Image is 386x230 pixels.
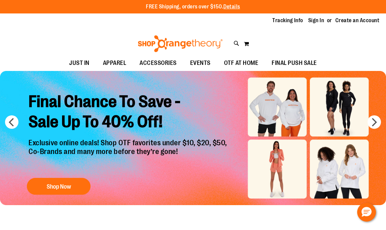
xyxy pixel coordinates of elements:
span: JUST IN [69,55,90,71]
a: FINAL PUSH SALE [265,55,324,71]
a: Details [223,4,240,10]
span: OTF AT HOME [224,55,259,71]
a: Final Chance To Save -Sale Up To 40% Off! Exclusive online deals! Shop OTF favorites under $10, $... [23,86,234,198]
p: Exclusive online deals! Shop OTF favorites under $10, $20, $50, Co-Brands and many more before th... [23,139,234,171]
a: ACCESSORIES [133,55,183,71]
button: prev [5,115,18,129]
a: APPAREL [96,55,133,71]
a: Create an Account [335,17,380,24]
img: Shop Orangetheory [137,35,224,52]
span: EVENTS [190,55,211,71]
a: EVENTS [183,55,217,71]
a: JUST IN [62,55,96,71]
span: ACCESSORIES [140,55,177,71]
button: next [368,115,381,129]
h2: Final Chance To Save - Sale Up To 40% Off! [23,86,234,139]
button: Hello, have a question? Let’s chat. [357,203,376,222]
a: Tracking Info [272,17,303,24]
span: FINAL PUSH SALE [272,55,317,71]
button: Shop Now [27,178,91,195]
a: Sign In [308,17,324,24]
span: APPAREL [103,55,126,71]
a: OTF AT HOME [217,55,265,71]
p: FREE Shipping, orders over $150. [146,3,240,11]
